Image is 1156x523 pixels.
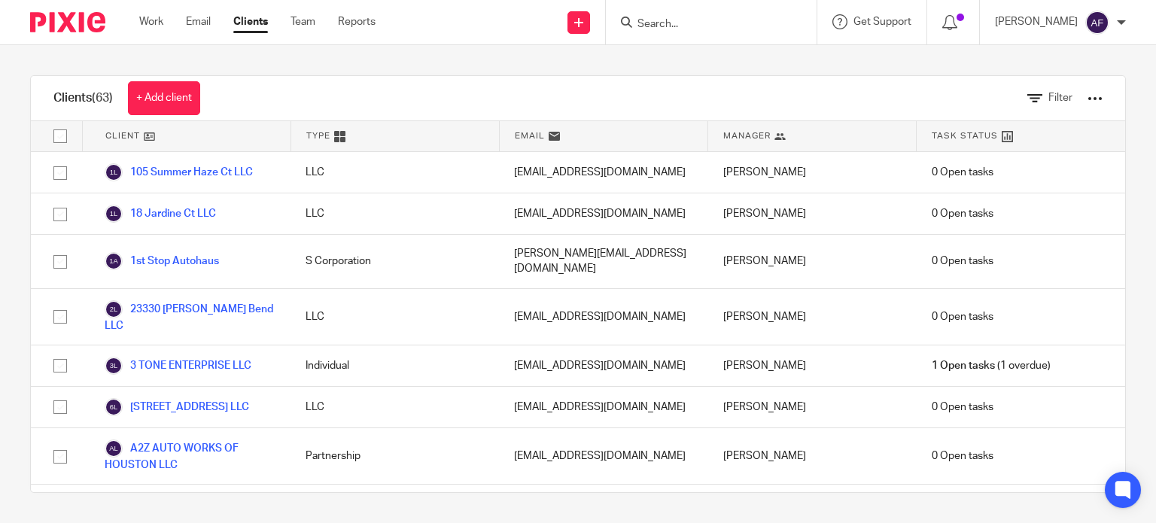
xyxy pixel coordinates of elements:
[932,254,993,269] span: 0 Open tasks
[636,18,771,32] input: Search
[139,14,163,29] a: Work
[291,428,499,484] div: Partnership
[499,289,707,345] div: [EMAIL_ADDRESS][DOMAIN_NAME]
[995,14,1078,29] p: [PERSON_NAME]
[105,205,216,223] a: 18 Jardine Ct LLC
[105,252,219,270] a: 1st Stop Autohaus
[499,387,707,427] div: [EMAIL_ADDRESS][DOMAIN_NAME]
[708,193,917,234] div: [PERSON_NAME]
[53,90,113,106] h1: Clients
[1048,93,1072,103] span: Filter
[105,300,123,318] img: svg%3E
[932,206,993,221] span: 0 Open tasks
[105,163,123,181] img: svg%3E
[499,152,707,193] div: [EMAIL_ADDRESS][DOMAIN_NAME]
[499,345,707,386] div: [EMAIL_ADDRESS][DOMAIN_NAME]
[708,152,917,193] div: [PERSON_NAME]
[291,14,315,29] a: Team
[291,152,499,193] div: LLC
[105,252,123,270] img: svg%3E
[105,163,253,181] a: 105 Summer Haze Ct LLC
[105,398,249,416] a: [STREET_ADDRESS] LLC
[186,14,211,29] a: Email
[338,14,376,29] a: Reports
[499,193,707,234] div: [EMAIL_ADDRESS][DOMAIN_NAME]
[291,193,499,234] div: LLC
[853,17,911,27] span: Get Support
[105,357,251,375] a: 3 TONE ENTERPRISE LLC
[291,345,499,386] div: Individual
[708,289,917,345] div: [PERSON_NAME]
[105,439,123,458] img: svg%3E
[708,345,917,386] div: [PERSON_NAME]
[291,235,499,288] div: S Corporation
[291,387,499,427] div: LLC
[723,129,771,142] span: Manager
[233,14,268,29] a: Clients
[499,235,707,288] div: [PERSON_NAME][EMAIL_ADDRESS][DOMAIN_NAME]
[105,129,140,142] span: Client
[92,92,113,104] span: (63)
[105,439,275,473] a: A2Z AUTO WORKS OF HOUSTON LLC
[708,387,917,427] div: [PERSON_NAME]
[105,205,123,223] img: svg%3E
[291,289,499,345] div: LLC
[30,12,105,32] img: Pixie
[105,300,275,333] a: 23330 [PERSON_NAME] Bend LLC
[932,449,993,464] span: 0 Open tasks
[105,357,123,375] img: svg%3E
[932,165,993,180] span: 0 Open tasks
[515,129,545,142] span: Email
[932,358,1051,373] span: (1 overdue)
[932,129,998,142] span: Task Status
[932,309,993,324] span: 0 Open tasks
[708,235,917,288] div: [PERSON_NAME]
[128,81,200,115] a: + Add client
[46,122,75,151] input: Select all
[499,428,707,484] div: [EMAIL_ADDRESS][DOMAIN_NAME]
[105,398,123,416] img: svg%3E
[932,358,995,373] span: 1 Open tasks
[708,428,917,484] div: [PERSON_NAME]
[1085,11,1109,35] img: svg%3E
[306,129,330,142] span: Type
[932,400,993,415] span: 0 Open tasks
